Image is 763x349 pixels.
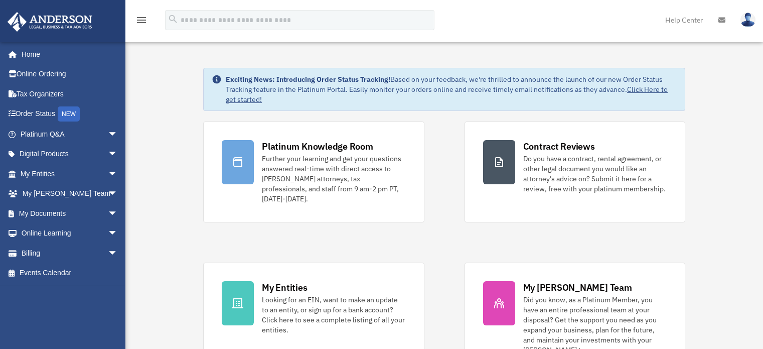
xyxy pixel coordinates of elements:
[135,14,147,26] i: menu
[740,13,755,27] img: User Pic
[7,104,133,125] a: Order StatusNEW
[226,74,677,104] div: Based on your feedback, we're thrilled to announce the launch of our new Order Status Tracking fe...
[7,44,128,64] a: Home
[108,243,128,264] span: arrow_drop_down
[226,75,390,84] strong: Exciting News: Introducing Order Status Tracking!
[7,124,133,144] a: Platinum Q&Aarrow_drop_down
[262,140,373,153] div: Platinum Knowledge Room
[5,12,95,32] img: Anderson Advisors Platinum Portal
[7,144,133,164] a: Digital Productsarrow_drop_down
[523,281,632,294] div: My [PERSON_NAME] Team
[108,164,128,184] span: arrow_drop_down
[108,223,128,244] span: arrow_drop_down
[108,124,128,145] span: arrow_drop_down
[523,154,667,194] div: Do you have a contract, rental agreement, or other legal document you would like an attorney's ad...
[7,223,133,244] a: Online Learningarrow_drop_down
[523,140,595,153] div: Contract Reviews
[168,14,179,25] i: search
[226,85,668,104] a: Click Here to get started!
[7,164,133,184] a: My Entitiesarrow_drop_down
[108,203,128,224] span: arrow_drop_down
[58,106,80,122] div: NEW
[7,243,133,263] a: Billingarrow_drop_down
[108,184,128,204] span: arrow_drop_down
[7,203,133,223] a: My Documentsarrow_drop_down
[262,281,307,294] div: My Entities
[7,184,133,204] a: My [PERSON_NAME] Teamarrow_drop_down
[262,154,405,204] div: Further your learning and get your questions answered real-time with direct access to [PERSON_NAM...
[203,122,424,222] a: Platinum Knowledge Room Further your learning and get your questions answered real-time with dire...
[7,263,133,283] a: Events Calendar
[135,18,147,26] a: menu
[7,64,133,84] a: Online Ordering
[262,295,405,335] div: Looking for an EIN, want to make an update to an entity, or sign up for a bank account? Click her...
[7,84,133,104] a: Tax Organizers
[108,144,128,165] span: arrow_drop_down
[465,122,685,222] a: Contract Reviews Do you have a contract, rental agreement, or other legal document you would like...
